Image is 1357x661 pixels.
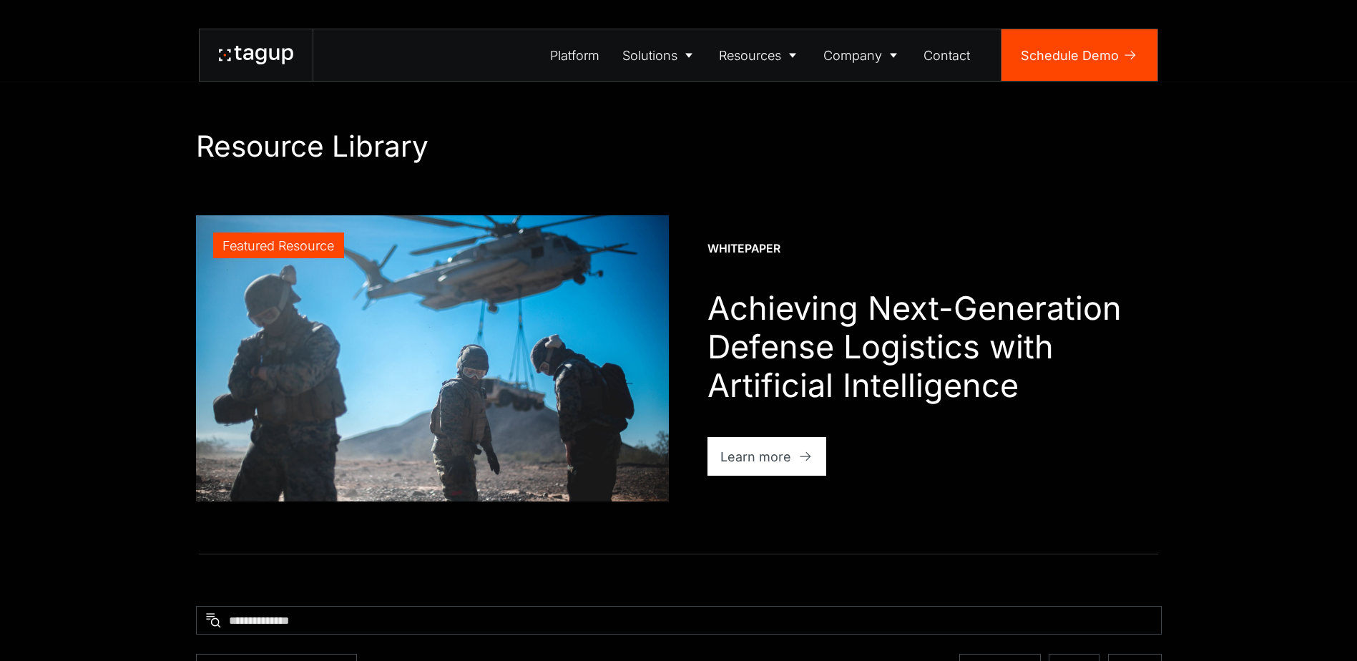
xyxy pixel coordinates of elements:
div: Company [823,46,882,65]
div: Schedule Demo [1021,46,1119,65]
div: Solutions [622,46,677,65]
div: Featured Resource [222,236,334,255]
a: Learn more [707,437,827,476]
a: Solutions [611,29,708,81]
a: Resources [708,29,813,81]
a: Schedule Demo [1001,29,1157,81]
a: Contact [913,29,982,81]
div: Learn more [720,447,791,466]
h1: Achieving Next-Generation Defense Logistics with Artificial Intelligence [707,289,1162,405]
div: Whitepaper [707,241,780,257]
div: Resources [719,46,781,65]
a: Platform [539,29,612,81]
h1: Resource Library [196,129,1162,164]
div: Platform [550,46,599,65]
a: Company [812,29,913,81]
div: Contact [924,46,970,65]
a: Featured Resource [196,215,669,501]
